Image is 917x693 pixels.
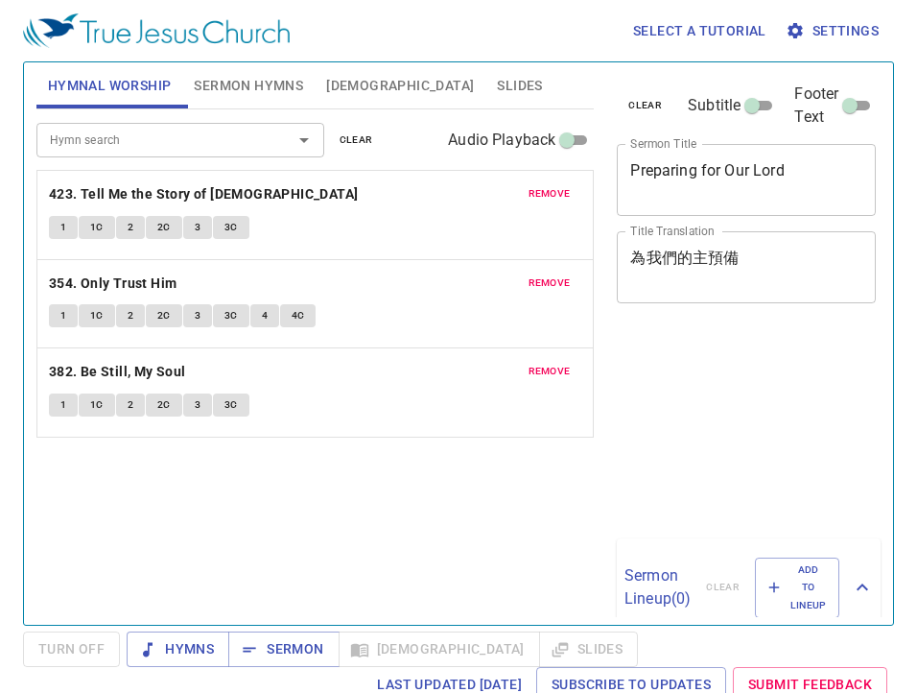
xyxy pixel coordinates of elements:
span: 3 [195,219,200,236]
button: 3 [183,394,212,417]
p: Sermon Lineup ( 0 ) [624,564,691,610]
button: 1C [79,216,115,239]
button: 2C [146,216,182,239]
span: 2C [157,396,171,414]
button: 382. Be Still, My Soul [49,360,189,384]
span: Slides [497,74,542,98]
span: 1 [60,307,66,324]
span: Sermon Hymns [194,74,303,98]
span: Hymns [142,637,214,661]
button: Sermon [228,632,339,667]
button: 2C [146,394,182,417]
button: 2 [116,216,145,239]
button: remove [517,182,582,205]
span: 3 [195,307,200,324]
span: remove [529,185,571,203]
span: 1C [90,219,104,236]
textarea: Preparing for Our Lord [630,161,862,198]
div: Sermon Lineup(0)clearAdd to Lineup [617,538,881,637]
span: 3C [224,307,238,324]
button: 3C [213,304,249,327]
span: 4 [262,307,268,324]
button: 354. Only Trust Him [49,272,180,296]
button: remove [517,272,582,295]
button: 1 [49,216,78,239]
button: 1C [79,394,115,417]
button: 2 [116,394,145,417]
span: Sermon [244,637,323,661]
span: 1 [60,396,66,414]
span: Settings [789,19,879,43]
span: Add to Lineup [767,562,827,614]
span: 2 [128,307,133,324]
button: 4 [250,304,279,327]
span: 2C [157,307,171,324]
button: clear [328,129,385,152]
button: Add to Lineup [755,558,839,618]
button: 3C [213,394,249,417]
span: [DEMOGRAPHIC_DATA] [326,74,474,98]
button: 3 [183,216,212,239]
button: Open [291,127,317,154]
textarea: 為我們的主預備 [630,249,862,285]
span: 1 [60,219,66,236]
button: 2 [116,304,145,327]
button: 423. Tell Me the Story of [DEMOGRAPHIC_DATA] [49,182,362,206]
button: Settings [782,13,886,49]
iframe: from-child [609,323,826,532]
button: 1 [49,394,78,417]
span: Subtitle [688,94,741,117]
span: 2 [128,219,133,236]
span: 1C [90,396,104,414]
button: 1C [79,304,115,327]
button: 2C [146,304,182,327]
span: Audio Playback [448,129,555,152]
b: 382. Be Still, My Soul [49,360,186,384]
span: 1C [90,307,104,324]
span: 4C [292,307,305,324]
button: 4C [280,304,317,327]
button: remove [517,360,582,383]
span: Hymnal Worship [48,74,172,98]
button: 3C [213,216,249,239]
span: 3C [224,219,238,236]
span: 2 [128,396,133,414]
span: 3C [224,396,238,414]
span: 2C [157,219,171,236]
button: 1 [49,304,78,327]
b: 423. Tell Me the Story of [DEMOGRAPHIC_DATA] [49,182,359,206]
button: clear [617,94,673,117]
span: remove [529,275,571,292]
img: True Jesus Church [23,13,290,48]
button: Hymns [127,632,229,667]
button: 3 [183,304,212,327]
span: Footer Text [794,83,838,129]
span: remove [529,363,571,380]
span: clear [628,97,662,114]
span: 3 [195,396,200,414]
button: Select a tutorial [625,13,774,49]
b: 354. Only Trust Him [49,272,177,296]
span: Select a tutorial [633,19,766,43]
span: clear [340,131,373,149]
